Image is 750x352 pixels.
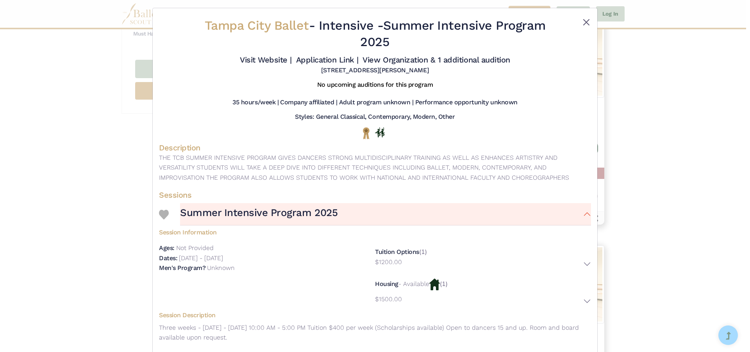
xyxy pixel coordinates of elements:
[375,294,402,304] p: $1500.00
[159,210,169,220] img: Heart
[159,225,591,237] h5: Session Information
[295,113,455,121] h5: Styles: General Classical, Contemporary, Modern, Other
[179,254,223,262] p: [DATE] - [DATE]
[317,81,433,89] h5: No upcoming auditions for this program
[361,127,371,139] img: National
[375,275,591,308] div: (1)
[159,153,591,183] p: THE TCB SUMMER INTENSIVE PROGRAM GIVES DANCERS STRONG MULTIDISCIPLINARY TRAINING AS WELL AS ENHAN...
[180,206,337,220] h3: Summer Intensive Program 2025
[159,244,175,252] h5: Ages:
[205,18,309,33] span: Tampa City Ballet
[159,323,591,343] p: Three weeks - [DATE] - [DATE] 10:00 AM - 5:00 PM Tuition $400 per week (Scholarships available) O...
[207,264,235,272] p: Unknown
[319,18,383,33] span: Intensive -
[375,243,591,275] div: (1)
[429,279,440,290] img: Housing Available
[362,55,510,64] a: View Organization & 1 additional audition
[159,311,591,320] h5: Session Description
[415,98,518,107] h5: Performance opportunity unknown
[176,244,214,252] p: Not Provided
[339,98,414,107] h5: Adult program unknown |
[375,127,385,138] img: In Person
[582,18,591,27] button: Close
[375,280,398,288] h5: Housing
[180,203,591,226] button: Summer Intensive Program 2025
[159,254,177,262] h5: Dates:
[375,248,419,256] h5: Tuition Options
[296,55,359,64] a: Application Link |
[240,55,292,64] a: Visit Website |
[195,18,555,50] h2: - Summer Intensive Program 2025
[321,66,429,75] h5: [STREET_ADDRESS][PERSON_NAME]
[375,257,591,271] button: $1200.00
[398,280,429,288] p: - Available
[232,98,279,107] h5: 35 hours/week |
[159,143,591,153] h4: Description
[375,257,402,267] p: $1200.00
[280,98,337,107] h5: Company affiliated |
[375,294,591,308] button: $1500.00
[159,190,591,200] h4: Sessions
[159,264,205,272] h5: Men's Program?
